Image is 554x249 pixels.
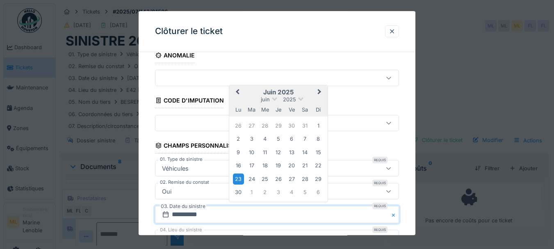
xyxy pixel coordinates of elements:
div: Requis [372,203,388,210]
div: Choose dimanche 1 juin 2025 [313,120,324,131]
div: Choose samedi 21 juin 2025 [299,160,310,171]
label: 03. Date du sinistre [160,202,206,211]
div: Choose mercredi 28 mai 2025 [260,120,271,131]
div: Choose jeudi 3 juillet 2025 [273,187,284,198]
div: Choose jeudi 12 juin 2025 [273,147,284,158]
div: Choose lundi 2 juin 2025 [233,134,244,145]
div: Choose mercredi 11 juin 2025 [260,147,271,158]
div: Choose mercredi 25 juin 2025 [260,174,271,185]
div: Choose vendredi 30 mai 2025 [286,120,297,131]
div: vendredi [286,104,297,115]
div: Choose dimanche 29 juin 2025 [313,174,324,185]
div: Choose mardi 3 juin 2025 [246,134,257,145]
div: mercredi [260,104,271,115]
div: Choose mercredi 2 juillet 2025 [260,187,271,198]
span: 2025 [283,97,296,103]
div: Requis [372,157,388,164]
div: Choose lundi 23 juin 2025 [233,174,244,185]
div: Code d'imputation [155,94,224,108]
div: Choose samedi 28 juin 2025 [299,174,310,185]
div: lundi [233,104,244,115]
div: mardi [246,104,257,115]
div: Choose vendredi 6 juin 2025 [286,134,297,145]
div: Choose lundi 16 juin 2025 [233,160,244,171]
div: Choose dimanche 8 juin 2025 [313,134,324,145]
div: samedi [299,104,310,115]
div: Requis [372,180,388,187]
div: Choose samedi 7 juin 2025 [299,134,310,145]
div: Choose samedi 31 mai 2025 [299,120,310,131]
h3: Clôturer le ticket [155,26,223,37]
button: Close [390,206,399,224]
div: Choose jeudi 26 juin 2025 [273,174,284,185]
button: Next Month [314,87,327,100]
div: Choose vendredi 4 juillet 2025 [286,187,297,198]
button: Previous Month [230,87,243,100]
div: Choose dimanche 15 juin 2025 [313,147,324,158]
div: Choose vendredi 13 juin 2025 [286,147,297,158]
div: Choose mardi 24 juin 2025 [246,174,257,185]
div: Choose mardi 17 juin 2025 [246,160,257,171]
div: Choose mercredi 18 juin 2025 [260,160,271,171]
label: 04. Lieu du sinistre [158,227,204,234]
div: Choose jeudi 29 mai 2025 [273,120,284,131]
div: Choose lundi 26 mai 2025 [233,120,244,131]
div: Champs personnalisés [155,140,239,154]
div: Choose mercredi 4 juin 2025 [260,134,271,145]
div: Month juin, 2025 [232,119,325,199]
div: jeudi [273,104,284,115]
div: Choose samedi 5 juillet 2025 [299,187,310,198]
label: 02. Remise du constat [158,179,211,186]
div: Choose lundi 30 juin 2025 [233,187,244,198]
div: Choose dimanche 6 juillet 2025 [313,187,324,198]
h2: juin 2025 [229,89,328,96]
div: Choose dimanche 22 juin 2025 [313,160,324,171]
div: Choose lundi 9 juin 2025 [233,147,244,158]
div: Véhicules [159,164,192,173]
div: Requis [372,227,388,233]
div: Choose jeudi 19 juin 2025 [273,160,284,171]
label: 01. Type de sinistre [158,156,204,163]
div: Anomalie [155,49,195,63]
div: dimanche [313,104,324,115]
div: Choose vendredi 27 juin 2025 [286,174,297,185]
span: juin [261,97,270,103]
div: Choose mardi 27 mai 2025 [246,120,257,131]
div: Oui [159,187,175,196]
div: Choose mardi 10 juin 2025 [246,147,257,158]
div: Choose jeudi 5 juin 2025 [273,134,284,145]
div: Choose mardi 1 juillet 2025 [246,187,257,198]
div: Choose samedi 14 juin 2025 [299,147,310,158]
div: Choose vendredi 20 juin 2025 [286,160,297,171]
